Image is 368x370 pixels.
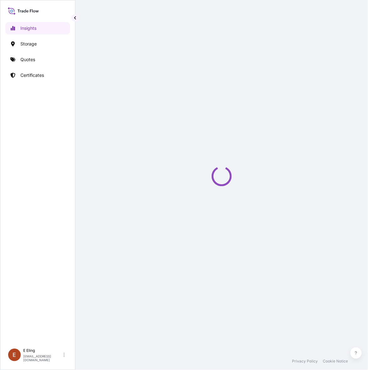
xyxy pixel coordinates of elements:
p: [EMAIL_ADDRESS][DOMAIN_NAME] [23,354,62,362]
p: Quotes [20,56,35,63]
a: Cookie Notice [323,359,348,364]
span: E [13,352,16,358]
a: Insights [5,22,70,34]
p: Storage [20,41,37,47]
a: Quotes [5,53,70,66]
p: E Eling [23,348,62,353]
p: Insights [20,25,36,31]
p: Certificates [20,72,44,78]
a: Storage [5,38,70,50]
a: Privacy Policy [292,359,318,364]
a: Certificates [5,69,70,82]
